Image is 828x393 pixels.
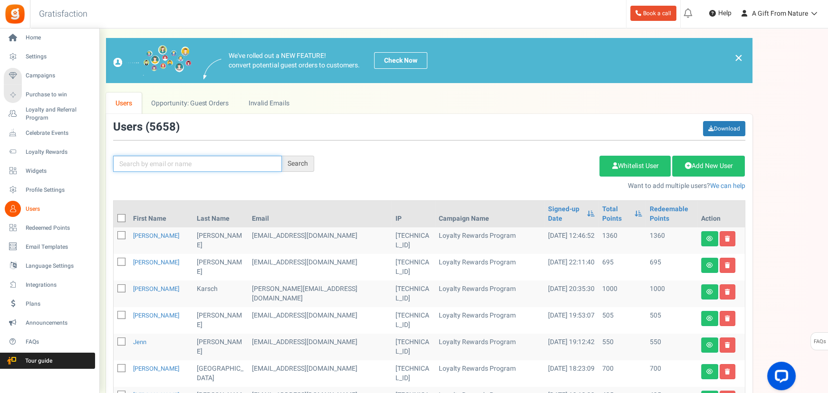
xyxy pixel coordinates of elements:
td: [DATE] 22:11:40 [544,254,599,281]
a: Email Templates [4,239,95,255]
td: Loyalty Rewards Program [435,227,544,254]
span: Widgets [26,167,92,175]
a: We can help [710,181,745,191]
span: FAQs [813,333,826,351]
th: Email [248,201,391,227]
td: 505 [598,307,645,334]
td: [DATE] 19:12:42 [544,334,599,360]
span: Email Templates [26,243,92,251]
td: RETAIL [248,227,391,254]
td: [TECHNICAL_ID] [391,307,434,334]
a: Redeemable Points [649,205,693,224]
span: Plans [26,300,92,308]
i: View details [706,316,713,321]
img: Gratisfaction [4,3,26,25]
a: Add New User [672,156,745,177]
td: [TECHNICAL_ID] [391,254,434,281]
h3: Gratisfaction [29,5,98,24]
a: [PERSON_NAME] [133,364,179,373]
a: Whitelist User [599,156,671,177]
td: [PERSON_NAME] [193,307,248,334]
td: RETAIL [248,360,391,387]
a: [PERSON_NAME] [133,311,179,320]
i: View details [706,289,713,295]
a: Signed-up Date [548,205,583,224]
a: Users [4,201,95,217]
span: Campaigns [26,72,92,80]
a: [PERSON_NAME] [133,284,179,293]
td: [PERSON_NAME] [193,254,248,281]
td: RETAIL [248,281,391,307]
a: Home [4,30,95,46]
td: Loyalty Rewards Program [435,281,544,307]
span: Profile Settings [26,186,92,194]
span: A Gift From Nature [752,9,808,19]
td: 695 [598,254,645,281]
i: View details [706,369,713,374]
i: Delete user [725,369,730,374]
span: Home [26,34,92,42]
a: Jenn [133,337,146,346]
div: Search [282,156,314,172]
a: Profile Settings [4,182,95,198]
a: Integrations [4,277,95,293]
span: Settings [26,53,92,61]
td: RETAIL [248,334,391,360]
a: Opportunity: Guest Orders [142,93,238,114]
a: Total Points [602,205,629,224]
th: Campaign Name [435,201,544,227]
td: 505 [645,307,697,334]
td: [TECHNICAL_ID] [391,334,434,360]
span: Integrations [26,281,92,289]
a: Check Now [374,52,427,69]
span: 5658 [149,119,176,135]
a: Download [703,121,745,136]
span: Purchase to win [26,91,92,99]
td: 700 [645,360,697,387]
span: Help [716,9,732,18]
span: Loyalty and Referral Program [26,106,95,122]
td: Loyalty Rewards Program [435,334,544,360]
td: 1360 [598,227,645,254]
td: Loyalty Rewards Program [435,307,544,334]
td: 1000 [645,281,697,307]
a: [PERSON_NAME] [133,258,179,267]
span: Language Settings [26,262,92,270]
td: [TECHNICAL_ID] [391,360,434,387]
p: We've rolled out a NEW FEATURE! convert potential guest orders to customers. [229,51,360,70]
a: Loyalty and Referral Program [4,106,95,122]
a: Purchase to win [4,87,95,103]
td: 700 [598,360,645,387]
h3: Users ( ) [113,121,180,133]
i: View details [706,262,713,268]
a: Settings [4,49,95,65]
td: Loyalty Rewards Program [435,254,544,281]
span: Celebrate Events [26,129,92,137]
span: FAQs [26,338,92,346]
a: Book a call [630,6,676,21]
a: × [734,52,743,64]
a: [PERSON_NAME] [133,231,179,240]
th: First Name [129,201,193,227]
span: Announcements [26,319,92,327]
a: Redeemed Points [4,220,95,236]
span: Tour guide [4,357,71,365]
input: Search by email or name [113,156,282,172]
i: Delete user [725,262,730,268]
td: [DATE] 19:53:07 [544,307,599,334]
td: [DATE] 18:23:09 [544,360,599,387]
th: Last Name [193,201,248,227]
th: Action [697,201,745,227]
td: 550 [598,334,645,360]
td: karsch [193,281,248,307]
td: [TECHNICAL_ID] [391,281,434,307]
a: Loyalty Rewards [4,144,95,160]
td: RETAIL [248,307,391,334]
td: [PERSON_NAME] [193,227,248,254]
td: [DATE] 20:35:30 [544,281,599,307]
span: Redeemed Points [26,224,92,232]
a: FAQs [4,334,95,350]
a: Invalid Emails [239,93,299,114]
td: 550 [645,334,697,360]
span: Users [26,205,92,213]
